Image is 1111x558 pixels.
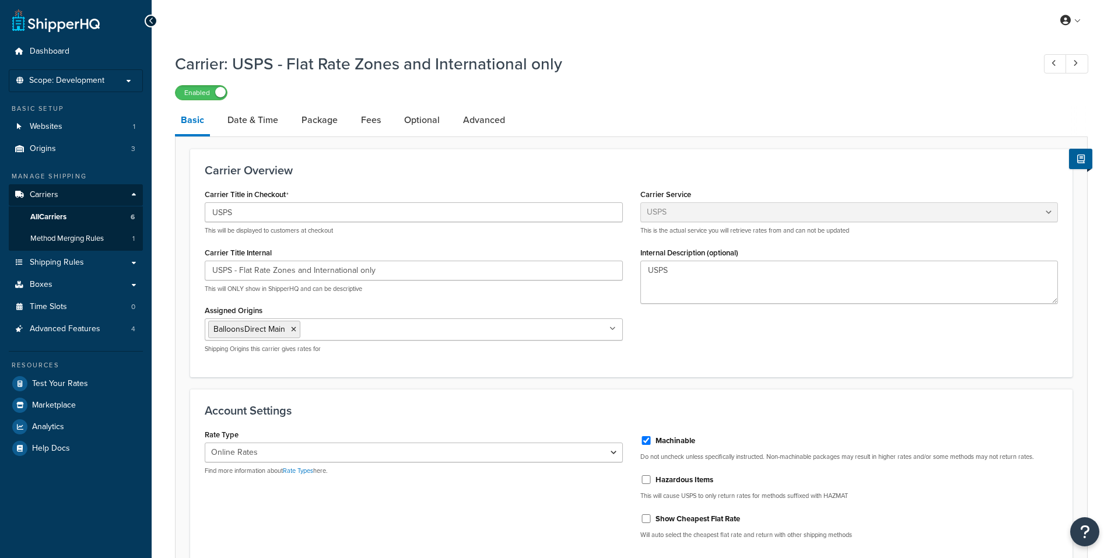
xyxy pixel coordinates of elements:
[9,116,143,138] li: Websites
[1044,54,1067,73] a: Previous Record
[176,86,227,100] label: Enabled
[30,258,84,268] span: Shipping Rules
[640,531,1059,539] p: Will auto select the cheapest flat rate and return with other shipping methods
[205,306,262,315] label: Assigned Origins
[9,373,143,394] a: Test Your Rates
[222,106,284,134] a: Date & Time
[1069,149,1092,169] button: Show Help Docs
[9,138,143,160] a: Origins3
[640,492,1059,500] p: This will cause USPS to only return rates for methods suffixed with HAZMAT
[1070,517,1099,546] button: Open Resource Center
[355,106,387,134] a: Fees
[205,248,272,257] label: Carrier Title Internal
[9,395,143,416] a: Marketplace
[205,404,1058,417] h3: Account Settings
[213,323,285,335] span: BalloonsDirect Main
[175,106,210,136] a: Basic
[296,106,344,134] a: Package
[9,296,143,318] a: Time Slots0
[131,324,135,334] span: 4
[205,190,289,199] label: Carrier Title in Checkout
[205,285,623,293] p: This will ONLY show in ShipperHQ and can be descriptive
[640,226,1059,235] p: This is the actual service you will retrieve rates from and can not be updated
[205,345,623,353] p: Shipping Origins this carrier gives rates for
[175,52,1022,75] h1: Carrier: USPS - Flat Rate Zones and International only
[30,212,66,222] span: All Carriers
[30,47,69,57] span: Dashboard
[9,104,143,114] div: Basic Setup
[30,280,52,290] span: Boxes
[9,184,143,251] li: Carriers
[205,430,239,439] label: Rate Type
[30,234,104,244] span: Method Merging Rules
[9,116,143,138] a: Websites1
[9,318,143,340] a: Advanced Features4
[656,475,713,485] label: Hazardous Items
[640,248,738,257] label: Internal Description (optional)
[1066,54,1088,73] a: Next Record
[9,138,143,160] li: Origins
[32,422,64,432] span: Analytics
[640,452,1059,461] p: Do not uncheck unless specifically instructed. Non-machinable packages may result in higher rates...
[30,190,58,200] span: Carriers
[640,261,1059,304] textarea: USPS
[205,466,623,475] p: Find more information about here.
[30,122,62,132] span: Websites
[9,206,143,228] a: AllCarriers6
[131,144,135,154] span: 3
[32,379,88,389] span: Test Your Rates
[9,171,143,181] div: Manage Shipping
[9,296,143,318] li: Time Slots
[32,444,70,454] span: Help Docs
[131,302,135,312] span: 0
[9,228,143,250] a: Method Merging Rules1
[9,184,143,206] a: Carriers
[132,234,135,244] span: 1
[131,212,135,222] span: 6
[133,122,135,132] span: 1
[9,274,143,296] a: Boxes
[32,401,76,410] span: Marketplace
[9,318,143,340] li: Advanced Features
[30,302,67,312] span: Time Slots
[656,514,740,524] label: Show Cheapest Flat Rate
[457,106,511,134] a: Advanced
[205,164,1058,177] h3: Carrier Overview
[9,228,143,250] li: Method Merging Rules
[398,106,446,134] a: Optional
[30,324,100,334] span: Advanced Features
[656,436,695,446] label: Machinable
[9,41,143,62] a: Dashboard
[283,466,313,475] a: Rate Types
[9,416,143,437] a: Analytics
[30,144,56,154] span: Origins
[640,190,691,199] label: Carrier Service
[9,360,143,370] div: Resources
[29,76,104,86] span: Scope: Development
[205,226,623,235] p: This will be displayed to customers at checkout
[9,252,143,273] a: Shipping Rules
[9,438,143,459] a: Help Docs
